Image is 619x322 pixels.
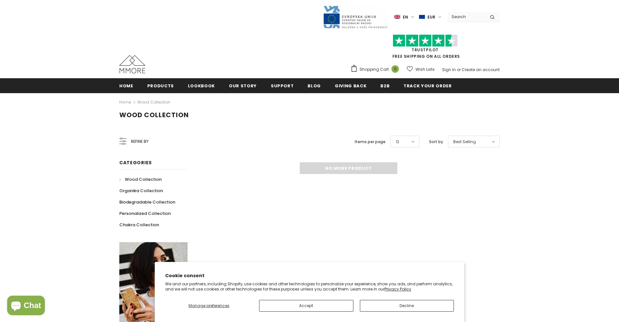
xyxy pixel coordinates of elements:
[131,138,149,145] span: Refine by
[119,208,171,219] a: Personalized Collection
[119,174,162,185] a: Wood Collection
[448,12,485,21] input: Search Site
[188,78,215,93] a: Lookbook
[119,78,133,93] a: Home
[229,78,257,93] a: Our Story
[335,83,366,89] span: Giving back
[429,139,443,145] label: Sort by
[350,37,500,59] span: FREE SHIPPING ON ALL ORDERS
[147,78,174,93] a: Products
[119,55,145,73] img: MMORE Cases
[271,83,294,89] span: support
[355,139,386,145] label: Items per page
[393,34,458,47] img: Trust Pilot Stars
[119,83,133,89] span: Home
[119,210,171,217] span: Personalized Collection
[119,98,131,106] a: Home
[323,5,388,29] img: Javni Razpis
[188,83,215,89] span: Lookbook
[403,83,452,89] span: Track your order
[360,66,389,73] span: Shopping Cart
[457,67,461,72] span: or
[271,78,294,93] a: support
[119,219,159,230] a: Chakra Collection
[360,300,454,312] button: Decline
[5,296,47,317] inbox-online-store-chat: Shopify online store chat
[229,83,257,89] span: Our Story
[119,185,163,196] a: Organika Collection
[407,64,435,75] a: Wish Lists
[403,78,452,93] a: Track your order
[125,176,162,182] span: Wood Collection
[119,222,159,228] span: Chakra Collection
[462,67,500,72] a: Create an account
[323,14,388,19] a: Javni Razpis
[165,300,253,312] button: Manage preferences
[119,159,152,166] span: Categories
[412,47,439,53] a: Trustpilot
[165,281,454,291] p: We and our partners, including Shopify, use cookies and other technologies to personalize your ex...
[403,14,408,20] span: en
[259,300,353,312] button: Accept
[391,65,399,73] span: 0
[119,188,163,194] span: Organika Collection
[350,65,402,74] a: Shopping Cart 0
[147,83,174,89] span: Products
[415,66,435,73] span: Wish Lists
[165,272,454,279] h2: Cookie consent
[119,110,189,119] span: Wood Collection
[442,67,456,72] a: Sign In
[396,139,399,145] span: 12
[119,199,175,205] span: Biodegradable Collection
[308,83,321,89] span: Blog
[394,14,400,20] img: i-lang-1.png
[119,196,175,208] a: Biodegradable Collection
[308,78,321,93] a: Blog
[428,14,435,20] span: EUR
[189,303,230,308] span: Manage preferences
[385,286,411,292] a: Privacy Policy
[380,83,389,89] span: B2B
[453,139,476,145] span: Best Selling
[137,99,170,105] a: Wood Collection
[335,78,366,93] a: Giving back
[380,78,389,93] a: B2B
